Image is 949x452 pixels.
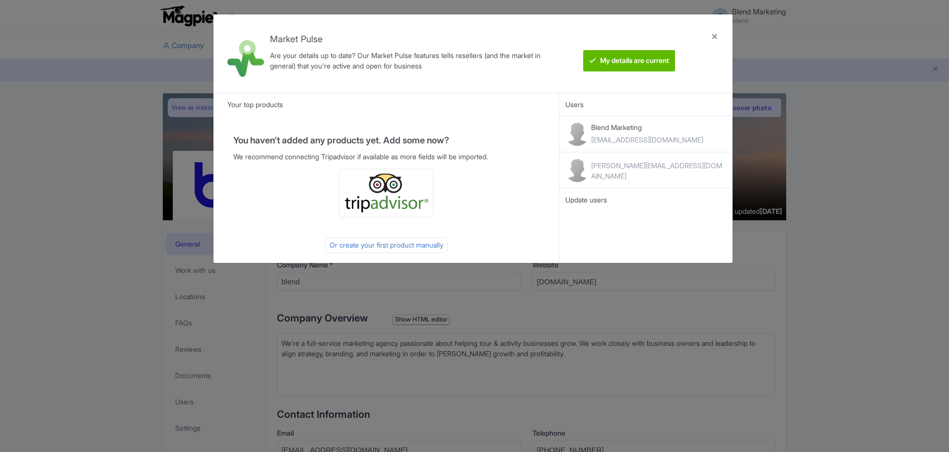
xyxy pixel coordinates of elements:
p: Blend Marketing [591,122,703,132]
btn: My details are current [583,50,675,71]
div: [PERSON_NAME][EMAIL_ADDRESS][DOMAIN_NAME] [591,160,726,181]
div: Users [559,93,733,116]
p: We recommend connecting Tripadvisor if available as more fields will be imported. [233,151,540,162]
img: contact-b11cc6e953956a0c50a2f97983291f06.png [565,122,589,146]
h4: Market Pulse [270,34,555,44]
div: Your top products [213,93,559,116]
div: Update users [565,194,726,205]
h4: You haven't added any products yet. Add some now? [233,135,540,145]
div: [EMAIL_ADDRESS][DOMAIN_NAME] [591,134,703,145]
img: contact-b11cc6e953956a0c50a2f97983291f06.png [565,158,589,182]
img: market_pulse-1-0a5220b3d29e4a0de46fb7534bebe030.svg [227,40,264,77]
div: Or create your first product manually [325,237,448,253]
img: ta_logo-885a1c64328048f2535e39284ba9d771.png [343,173,429,213]
div: Are your details up to date? Our Market Pulse features tells resellers (and the market in general... [270,50,555,71]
